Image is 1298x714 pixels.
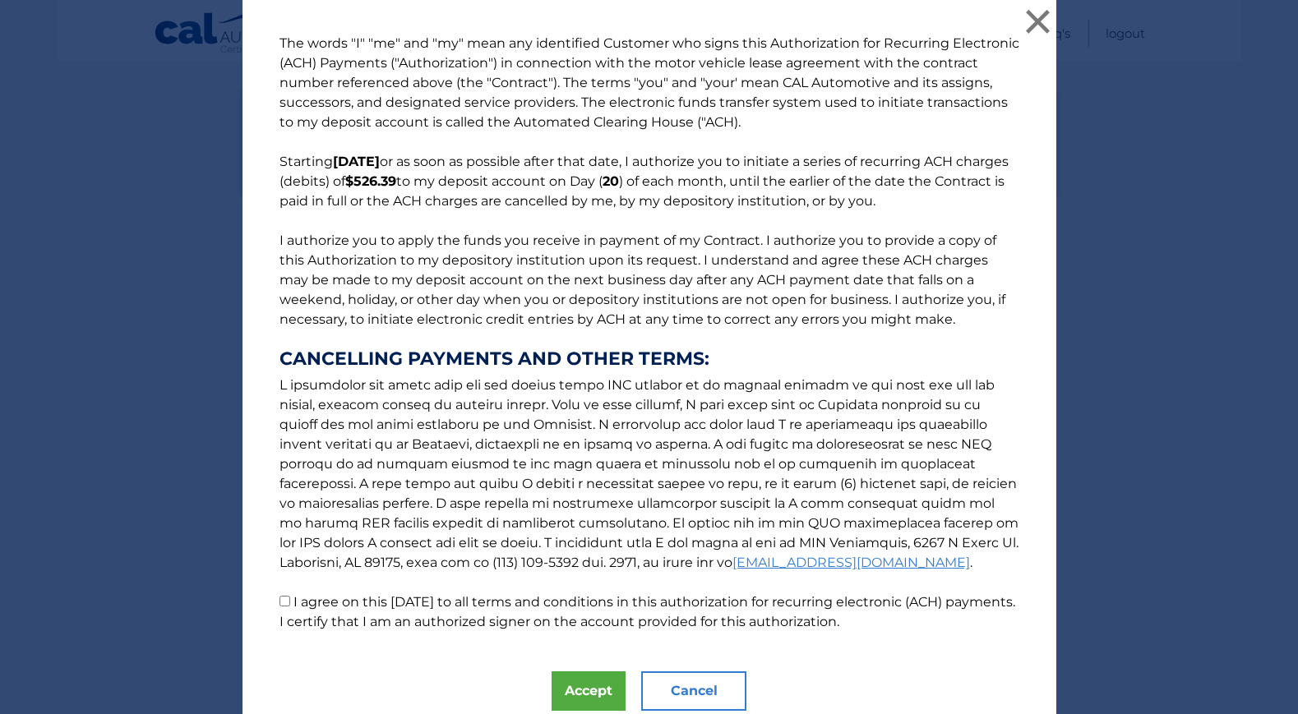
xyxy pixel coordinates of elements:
[333,154,380,169] b: [DATE]
[345,173,396,189] b: $526.39
[641,671,746,711] button: Cancel
[732,555,970,570] a: [EMAIL_ADDRESS][DOMAIN_NAME]
[603,173,619,189] b: 20
[279,349,1019,369] strong: CANCELLING PAYMENTS AND OTHER TERMS:
[263,34,1036,632] p: The words "I" "me" and "my" mean any identified Customer who signs this Authorization for Recurri...
[279,594,1015,629] label: I agree on this [DATE] to all terms and conditions in this authorization for recurring electronic...
[552,671,626,711] button: Accept
[1022,5,1055,38] button: ×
